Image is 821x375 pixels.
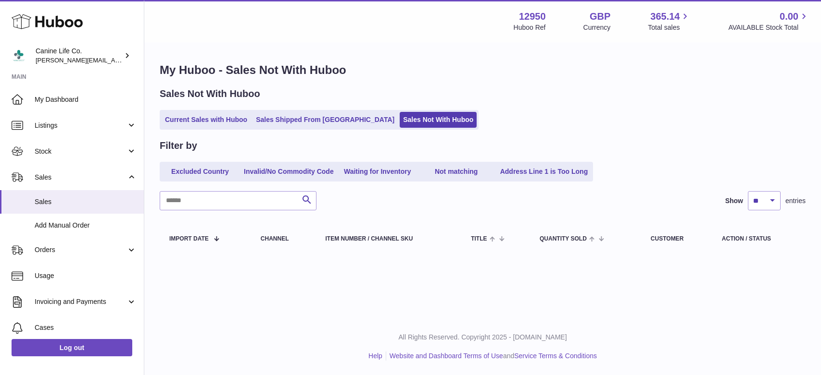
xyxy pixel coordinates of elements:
span: My Dashboard [35,95,137,104]
a: Current Sales with Huboo [162,112,251,128]
a: Sales Shipped From [GEOGRAPHIC_DATA] [253,112,398,128]
a: Address Line 1 is Too Long [497,164,592,180]
span: Import date [169,236,209,242]
span: Invoicing and Payments [35,297,126,306]
span: Usage [35,271,137,280]
a: Excluded Country [162,164,239,180]
span: Sales [35,173,126,182]
a: Log out [12,339,132,356]
div: Channel [261,236,306,242]
span: Title [471,236,487,242]
div: Action / Status [722,236,796,242]
label: Show [725,196,743,206]
h2: Sales Not With Huboo [160,87,260,100]
a: Waiting for Inventory [339,164,416,180]
span: Stock [35,147,126,156]
a: Service Terms & Conditions [514,352,597,360]
img: kevin@clsgltd.co.uk [12,48,26,63]
a: 0.00 AVAILABLE Stock Total [728,10,809,32]
span: entries [785,196,806,206]
li: and [386,351,597,361]
h1: My Huboo - Sales Not With Huboo [160,62,806,78]
span: 365.14 [650,10,680,23]
span: Listings [35,121,126,130]
a: Website and Dashboard Terms of Use [390,352,503,360]
a: Invalid/No Commodity Code [240,164,337,180]
span: Add Manual Order [35,221,137,230]
span: Orders [35,245,126,254]
div: Item Number / Channel SKU [326,236,452,242]
a: Help [368,352,382,360]
div: Customer [651,236,703,242]
span: AVAILABLE Stock Total [728,23,809,32]
strong: 12950 [519,10,546,23]
p: All Rights Reserved. Copyright 2025 - [DOMAIN_NAME] [152,333,813,342]
span: Total sales [648,23,691,32]
div: Huboo Ref [514,23,546,32]
a: Not matching [418,164,495,180]
div: Currency [583,23,611,32]
span: [PERSON_NAME][EMAIL_ADDRESS][DOMAIN_NAME] [36,56,193,64]
span: Sales [35,197,137,206]
span: Cases [35,323,137,332]
a: 365.14 Total sales [648,10,691,32]
a: Sales Not With Huboo [400,112,477,128]
div: Canine Life Co. [36,47,122,65]
h2: Filter by [160,139,197,152]
span: Quantity Sold [540,236,587,242]
strong: GBP [590,10,610,23]
span: 0.00 [780,10,798,23]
